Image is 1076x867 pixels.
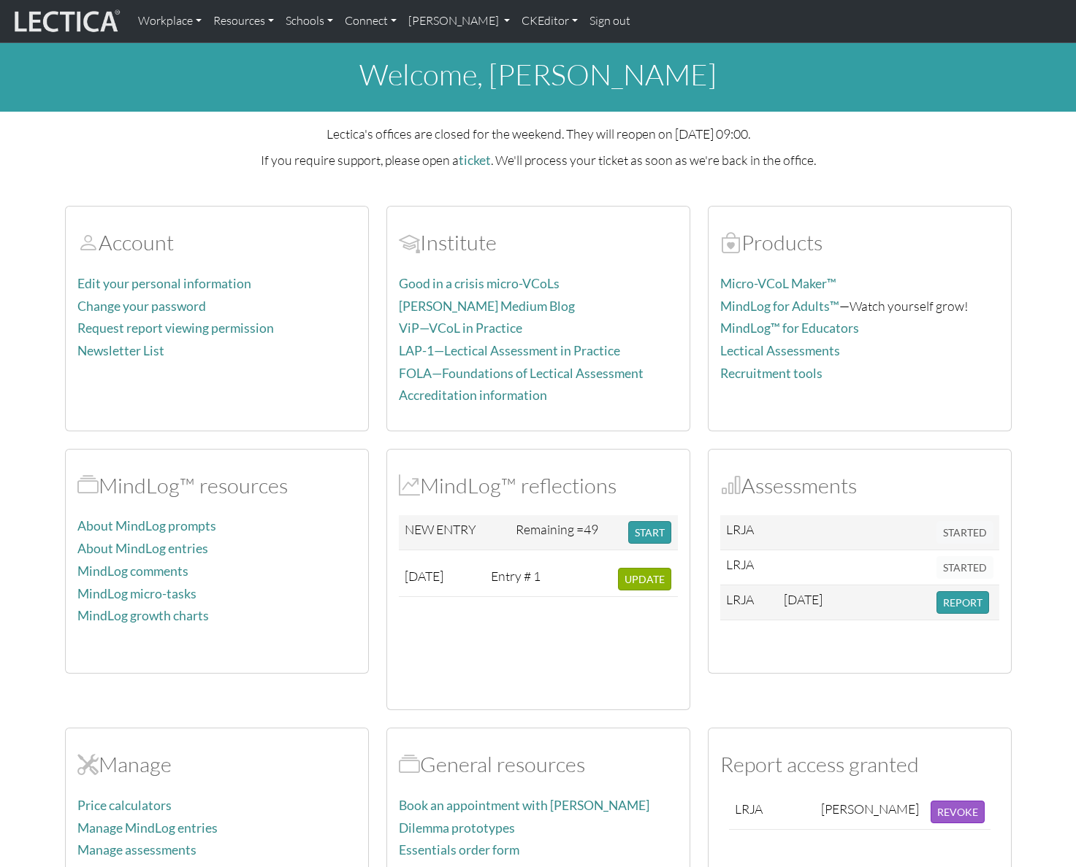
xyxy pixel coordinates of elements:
h2: MindLog™ reflections [399,473,678,498]
td: LRJA [729,795,815,830]
td: Entry # 1 [485,562,551,597]
img: lecticalive [11,7,121,35]
a: MindLog comments [77,563,188,579]
a: Dilemma prototypes [399,820,515,836]
a: Price calculators [77,798,172,813]
span: MindLog™ resources [77,472,99,498]
a: CKEditor [516,6,584,36]
button: REVOKE [931,801,985,823]
a: Manage assessments [77,842,196,858]
a: Micro-VCoL Maker™ [720,276,836,291]
a: [PERSON_NAME] [402,6,516,36]
a: About MindLog entries [77,541,208,556]
p: Lectica's offices are closed for the weekend. They will reopen on [DATE] 09:00. [65,123,1012,144]
p: If you require support, please open a . We'll process your ticket as soon as we're back in the of... [65,150,1012,171]
span: Account [77,229,99,255]
span: UPDATE [625,573,665,585]
a: Manage MindLog entries [77,820,218,836]
a: Change your password [77,298,206,314]
td: LRJA [720,585,778,620]
span: Account [399,229,420,255]
h2: General resources [399,752,678,777]
a: Sign out [584,6,636,36]
a: MindLog micro-tasks [77,586,196,601]
span: 49 [584,521,598,537]
a: Request report viewing permission [77,320,274,336]
a: About MindLog prompts [77,518,216,533]
td: NEW ENTRY [399,515,511,550]
a: Resources [207,6,280,36]
a: [PERSON_NAME] Medium Blog [399,298,575,314]
h2: Account [77,230,356,255]
span: Assessments [720,472,741,498]
h2: Institute [399,230,678,255]
a: Book an appointment with [PERSON_NAME] [399,798,649,813]
span: Manage [77,751,99,777]
td: Remaining = [510,515,622,550]
a: MindLog for Adults™ [720,298,839,314]
a: Schools [280,6,339,36]
span: Products [720,229,741,255]
a: Workplace [132,6,207,36]
button: REPORT [936,591,989,614]
a: LAP-1—Lectical Assessment in Practice [399,343,620,358]
a: FOLA—Foundations of Lectical Assessment [399,366,644,381]
a: MindLog growth charts [77,608,209,623]
a: MindLog™ for Educators [720,320,859,336]
a: Accreditation information [399,388,547,403]
a: Good in a crisis micro-VCoLs [399,276,560,291]
button: UPDATE [618,568,671,590]
h2: Report access granted [720,752,999,777]
h2: Products [720,230,999,255]
a: ViP—VCoL in Practice [399,320,522,336]
div: [PERSON_NAME] [821,801,919,817]
p: —Watch yourself grow! [720,296,999,317]
a: Recruitment tools [720,366,823,381]
h2: Assessments [720,473,999,498]
a: Connect [339,6,402,36]
span: MindLog [399,472,420,498]
span: [DATE] [784,591,823,607]
a: Edit your personal information [77,276,251,291]
td: LRJA [720,515,778,550]
button: START [628,521,671,544]
span: [DATE] [405,568,443,584]
a: ticket [459,153,491,168]
h2: Manage [77,752,356,777]
td: LRJA [720,550,778,585]
a: Lectical Assessments [720,343,840,358]
a: Newsletter List [77,343,164,358]
a: Essentials order form [399,842,519,858]
span: Resources [399,751,420,777]
h2: MindLog™ resources [77,473,356,498]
